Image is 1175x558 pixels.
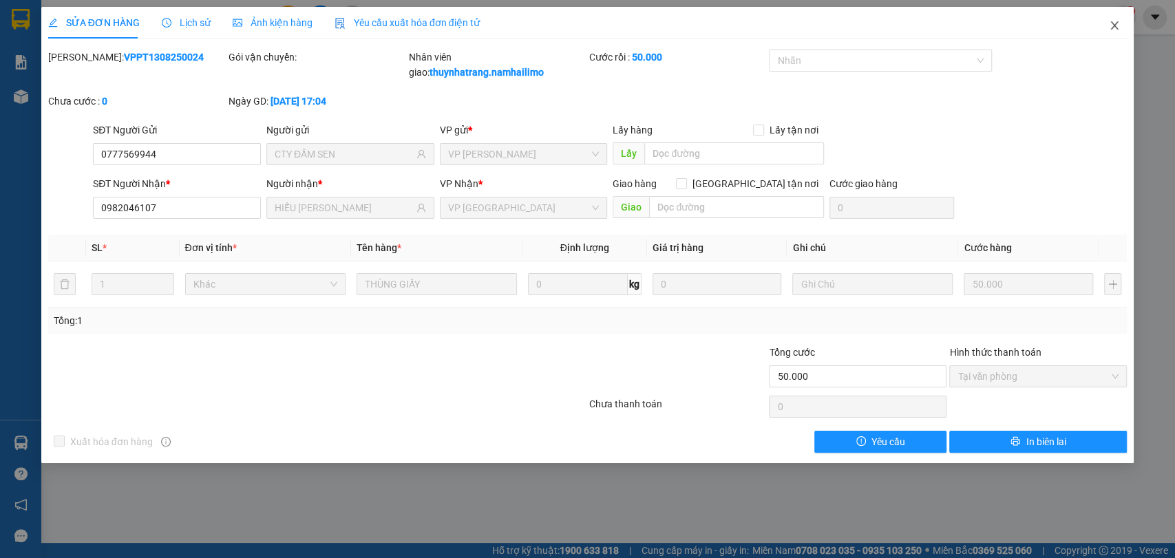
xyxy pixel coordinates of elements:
input: 0 [653,273,782,295]
div: Nhân viên giao: [409,50,586,80]
button: printerIn biên lai [949,431,1127,453]
b: thuynhatrang.namhailimo [430,67,544,78]
div: Cước rồi : [589,50,766,65]
span: Cước hàng [964,242,1011,253]
li: VP VP [PERSON_NAME] Lão [7,74,95,120]
b: [DATE] 17:04 [271,96,326,107]
img: logo.jpg [7,7,55,55]
div: Người nhận [266,176,434,191]
span: Yêu cầu [871,434,905,449]
span: Khác [193,274,337,294]
span: Tổng cước [769,347,814,358]
button: exclamation-circleYêu cầu [814,431,946,453]
img: icon [335,18,346,29]
b: VPPT1308250024 [124,52,204,63]
span: exclamation-circle [856,436,866,447]
span: Giao [613,196,649,218]
button: delete [54,273,76,295]
b: 50.000 [631,52,661,63]
div: SĐT Người Gửi [93,122,261,138]
span: Giá trị hàng [653,242,703,253]
input: Tên người gửi [275,147,414,162]
span: VP Nhận [440,178,478,189]
li: Nam Hải Limousine [7,7,200,58]
span: Lịch sử [162,17,211,28]
span: Tên hàng [357,242,401,253]
input: Dọc đường [649,196,824,218]
span: SỬA ĐƠN HÀNG [48,17,140,28]
div: Chưa thanh toán [588,396,768,420]
span: VP Nha Trang [448,197,600,218]
span: Ảnh kiện hàng [233,17,313,28]
label: Hình thức thanh toán [949,347,1041,358]
span: Lấy [613,142,644,164]
span: clock-circle [162,18,171,28]
span: Định lượng [560,242,609,253]
div: Gói vận chuyển: [229,50,406,65]
b: 0 [102,96,107,107]
input: Cước giao hàng [829,197,954,219]
span: printer [1010,436,1020,447]
label: Cước giao hàng [829,178,898,189]
span: user [416,203,426,213]
div: Chưa cước : [48,94,226,109]
span: SL [92,242,103,253]
span: user [416,149,426,159]
span: Lấy hàng [613,125,653,136]
input: Dọc đường [644,142,824,164]
input: VD: Bàn, Ghế [357,273,517,295]
button: plus [1104,273,1121,295]
span: close [1109,20,1120,31]
span: Xuất hóa đơn hàng [65,434,158,449]
span: Lấy tận nơi [764,122,824,138]
input: Ghi Chú [792,273,953,295]
div: VP gửi [440,122,608,138]
span: Tại văn phòng [957,366,1119,387]
div: Người gửi [266,122,434,138]
div: Tổng: 1 [54,313,454,328]
input: 0 [964,273,1093,295]
span: [GEOGRAPHIC_DATA] tận nơi [687,176,824,191]
div: [PERSON_NAME]: [48,50,226,65]
span: VP Phan Thiết [448,144,600,164]
span: Giao hàng [613,178,657,189]
button: Close [1095,7,1134,45]
span: edit [48,18,58,28]
span: info-circle [161,437,171,447]
span: picture [233,18,242,28]
span: Yêu cầu xuất hóa đơn điện tử [335,17,480,28]
div: Ngày GD: [229,94,406,109]
span: Đơn vị tính [185,242,237,253]
input: Tên người nhận [275,200,414,215]
li: VP VP [GEOGRAPHIC_DATA] [95,74,183,120]
span: In biên lai [1026,434,1066,449]
div: SĐT Người Nhận [93,176,261,191]
th: Ghi chú [787,235,958,261]
span: kg [628,273,642,295]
